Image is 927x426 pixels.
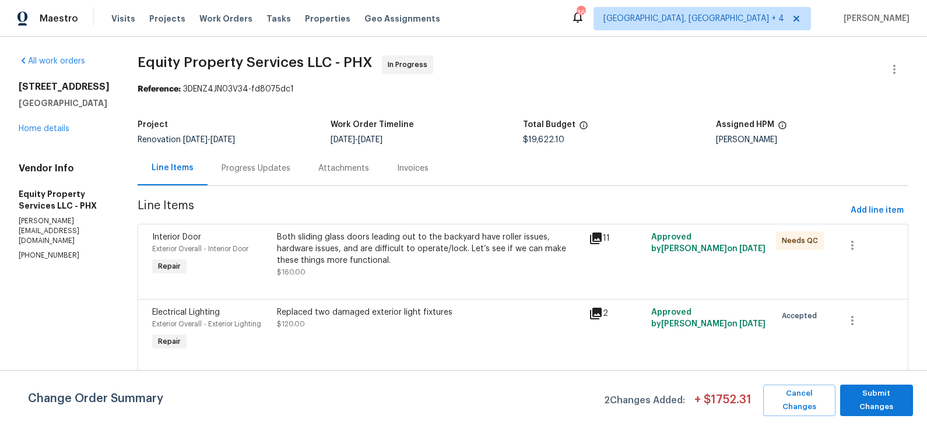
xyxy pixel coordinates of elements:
[152,162,194,174] div: Line Items
[778,121,787,136] span: The hpm assigned to this work order.
[331,121,414,129] h5: Work Order Timeline
[138,83,908,95] div: 3DENZ4JN03V34-fd8075dc1
[138,200,846,221] span: Line Items
[579,121,588,136] span: The total cost of line items that have been proposed by Opendoor. This sum includes line items th...
[210,136,235,144] span: [DATE]
[651,308,766,328] span: Approved by [PERSON_NAME] on
[763,385,835,416] button: Cancel Changes
[138,121,168,129] h5: Project
[523,121,575,129] h5: Total Budget
[846,200,908,221] button: Add line item
[277,231,582,266] div: Both sliding glass doors leading out to the backyard have roller issues, hardware issues, and are...
[199,13,252,24] span: Work Orders
[851,203,904,218] span: Add line item
[19,125,69,133] a: Home details
[19,188,110,212] h5: Equity Property Services LLC - PHX
[839,13,910,24] span: [PERSON_NAME]
[183,136,208,144] span: [DATE]
[153,260,185,272] span: Repair
[523,136,564,144] span: $19,622.10
[19,57,85,65] a: All work orders
[19,163,110,174] h4: Vendor Info
[152,233,201,241] span: Interior Door
[277,321,305,328] span: $120.00
[331,136,382,144] span: -
[183,136,235,144] span: -
[138,55,373,69] span: Equity Property Services LLC - PHX
[364,13,440,24] span: Geo Assignments
[277,269,306,276] span: $160.00
[694,394,752,416] span: + $ 1752.31
[397,163,429,174] div: Invoices
[603,13,784,24] span: [GEOGRAPHIC_DATA], [GEOGRAPHIC_DATA] + 4
[153,336,185,347] span: Repair
[840,385,913,416] button: Submit Changes
[266,15,291,23] span: Tasks
[19,251,110,260] p: [PHONE_NUMBER]
[138,136,235,144] span: Renovation
[739,320,766,328] span: [DATE]
[152,245,248,252] span: Exterior Overall - Interior Door
[577,7,585,19] div: 36
[40,13,78,24] span: Maestro
[589,307,644,321] div: 2
[318,163,369,174] div: Attachments
[388,59,432,71] span: In Progress
[111,13,135,24] span: Visits
[19,81,110,93] h2: [STREET_ADDRESS]
[149,13,185,24] span: Projects
[138,85,181,93] b: Reference:
[331,136,355,144] span: [DATE]
[716,136,909,144] div: [PERSON_NAME]
[222,163,290,174] div: Progress Updates
[19,216,110,246] p: [PERSON_NAME][EMAIL_ADDRESS][DOMAIN_NAME]
[152,321,261,328] span: Exterior Overall - Exterior Lighting
[19,97,110,109] h5: [GEOGRAPHIC_DATA]
[782,235,823,247] span: Needs QC
[716,121,774,129] h5: Assigned HPM
[739,245,766,253] span: [DATE]
[358,136,382,144] span: [DATE]
[604,389,685,416] span: 2 Changes Added:
[277,307,582,318] div: Replaced two damaged exterior light fixtures
[846,387,907,414] span: Submit Changes
[152,308,220,316] span: Electrical Lighting
[782,310,821,322] span: Accepted
[28,385,163,416] span: Change Order Summary
[589,231,644,245] div: 11
[651,233,766,253] span: Approved by [PERSON_NAME] on
[769,387,830,414] span: Cancel Changes
[305,13,350,24] span: Properties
